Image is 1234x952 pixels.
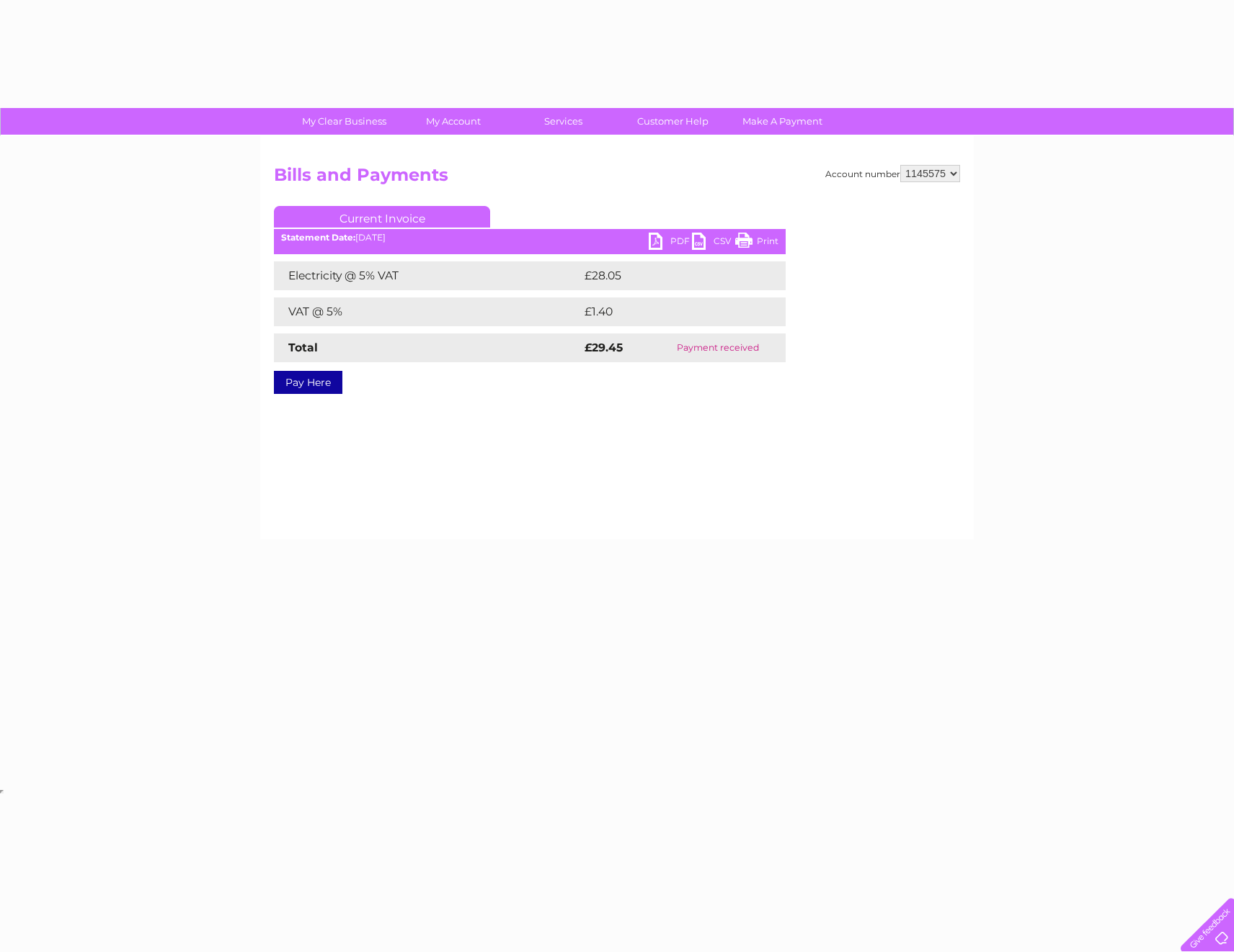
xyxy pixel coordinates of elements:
[274,297,581,326] td: VAT @ 5%
[274,233,786,243] div: [DATE]
[274,261,581,290] td: Electricity @ 5% VAT
[613,108,732,135] a: Customer Help
[285,108,404,135] a: My Clear Business
[650,333,786,362] td: Payment received
[288,341,318,354] strong: Total
[504,108,623,135] a: Services
[581,297,751,326] td: £1.40
[735,233,778,253] a: Print
[581,261,757,290] td: £28.05
[692,233,735,253] a: CSV
[274,371,342,394] a: Pay Here
[274,165,960,192] h2: Bills and Payments
[649,233,692,253] a: PDF
[394,108,513,135] a: My Account
[274,206,490,228] a: Current Invoice
[281,232,355,243] b: Statement Date:
[585,341,623,354] strong: £29.45
[723,108,842,135] a: Make A Payment
[825,165,960,182] div: Account number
